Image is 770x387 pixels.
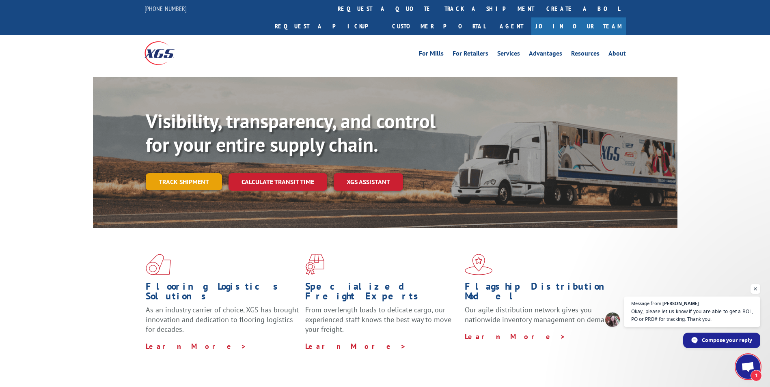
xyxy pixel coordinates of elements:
[145,4,187,13] a: [PHONE_NUMBER]
[334,173,403,191] a: XGS ASSISTANT
[631,301,661,305] span: Message from
[419,50,444,59] a: For Mills
[465,282,618,305] h1: Flagship Distribution Model
[531,17,626,35] a: Join Our Team
[146,254,171,275] img: xgs-icon-total-supply-chain-intelligence-red
[146,108,436,157] b: Visibility, transparency, and control for your entire supply chain.
[465,305,614,324] span: Our agile distribution network gives you nationwide inventory management on demand.
[386,17,492,35] a: Customer Portal
[751,370,762,381] span: 1
[146,282,299,305] h1: Flooring Logistics Solutions
[305,282,459,305] h1: Specialized Freight Experts
[146,173,222,190] a: Track shipment
[305,254,324,275] img: xgs-icon-focused-on-flooring-red
[702,333,752,347] span: Compose your reply
[453,50,488,59] a: For Retailers
[146,342,247,351] a: Learn More >
[229,173,327,191] a: Calculate transit time
[662,301,699,305] span: [PERSON_NAME]
[269,17,386,35] a: Request a pickup
[146,305,299,334] span: As an industry carrier of choice, XGS has brought innovation and dedication to flooring logistics...
[492,17,531,35] a: Agent
[631,307,753,323] span: Okay, please let us know if you are able to get a BOL, PO or PRO# for tracking. Thank you.
[465,332,566,341] a: Learn More >
[608,50,626,59] a: About
[465,254,493,275] img: xgs-icon-flagship-distribution-model-red
[497,50,520,59] a: Services
[736,355,760,379] div: Open chat
[305,342,406,351] a: Learn More >
[571,50,600,59] a: Resources
[305,305,459,341] p: From overlength loads to delicate cargo, our experienced staff knows the best way to move your fr...
[529,50,562,59] a: Advantages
